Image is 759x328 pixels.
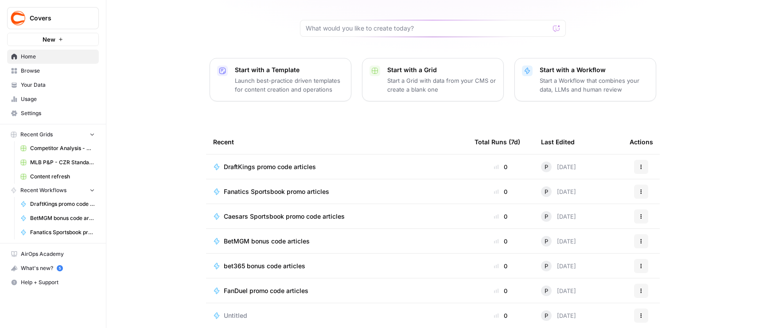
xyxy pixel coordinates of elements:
span: FanDuel promo code articles [224,286,308,295]
a: Competitor Analysis - URL Specific Grid [16,141,99,155]
div: Recent [213,130,460,154]
a: Fanatics Sportsbook promo articles [213,187,460,196]
span: Your Data [21,81,95,89]
span: Fanatics Sportsbook promo articles [224,187,329,196]
a: BetMGM bonus code articles [213,237,460,246]
a: Usage [7,92,99,106]
span: DraftKings promo code articles [30,200,95,208]
div: What's new? [8,262,98,275]
a: Untitled [213,311,460,320]
div: [DATE] [541,162,576,172]
span: Browse [21,67,95,75]
img: Covers Logo [10,10,26,26]
span: Content refresh [30,173,95,181]
span: Help + Support [21,278,95,286]
span: Recent Workflows [20,186,66,194]
p: Start with a Grid [387,66,496,74]
span: bet365 bonus code articles [224,262,305,270]
span: P [545,162,548,171]
a: MLB P&P - CZR Standard (Production) Grid (5) [16,155,99,170]
span: Competitor Analysis - URL Specific Grid [30,144,95,152]
span: Untitled [224,311,247,320]
span: P [545,311,548,320]
span: P [545,237,548,246]
div: [DATE] [541,310,576,321]
span: DraftKings promo code articles [224,162,316,171]
div: Last Edited [541,130,575,154]
button: Start with a WorkflowStart a Workflow that combines your data, LLMs and human review [514,58,656,101]
span: AirOps Academy [21,250,95,258]
span: Usage [21,95,95,103]
span: Recent Grids [20,131,53,139]
button: Start with a TemplateLaunch best-practice driven templates for content creation and operations [210,58,351,101]
a: Browse [7,64,99,78]
div: 0 [475,286,527,295]
button: Start with a GridStart a Grid with data from your CMS or create a blank one [362,58,504,101]
div: 0 [475,262,527,270]
a: Home [7,50,99,64]
a: AirOps Academy [7,247,99,261]
button: New [7,33,99,46]
span: P [545,262,548,270]
a: Fanatics Sportsbook promo articles [16,225,99,239]
span: Fanatics Sportsbook promo articles [30,228,95,236]
span: Covers [30,14,83,23]
div: Total Runs (7d) [475,130,520,154]
a: Settings [7,106,99,120]
a: BetMGM bonus code articles [16,211,99,225]
a: bet365 bonus code articles [213,262,460,270]
div: 0 [475,237,527,246]
p: Start a Workflow that combines your data, LLMs and human review [540,76,649,94]
a: Content refresh [16,170,99,184]
span: Caesars Sportsbook promo code articles [224,212,345,221]
button: Workspace: Covers [7,7,99,29]
div: [DATE] [541,261,576,271]
div: 0 [475,311,527,320]
div: 0 [475,187,527,196]
button: Recent Grids [7,128,99,141]
div: [DATE] [541,286,576,296]
a: DraftKings promo code articles [16,197,99,211]
button: What's new? 5 [7,261,99,275]
span: MLB P&P - CZR Standard (Production) Grid (5) [30,158,95,166]
span: Home [21,53,95,61]
input: What would you like to create today? [306,24,549,33]
p: Start with a Template [235,66,344,74]
div: Actions [630,130,653,154]
a: Your Data [7,78,99,92]
a: FanDuel promo code articles [213,286,460,295]
div: [DATE] [541,211,576,222]
span: New [43,35,55,44]
span: Settings [21,109,95,117]
a: 5 [57,265,63,271]
div: 0 [475,212,527,221]
span: BetMGM bonus code articles [224,237,310,246]
div: [DATE] [541,236,576,247]
p: Start with a Workflow [540,66,649,74]
button: Help + Support [7,275,99,289]
div: [DATE] [541,186,576,197]
span: BetMGM bonus code articles [30,214,95,222]
button: Recent Workflows [7,184,99,197]
span: P [545,286,548,295]
p: Start a Grid with data from your CMS or create a blank one [387,76,496,94]
span: P [545,187,548,196]
div: 0 [475,162,527,171]
p: Launch best-practice driven templates for content creation and operations [235,76,344,94]
a: DraftKings promo code articles [213,162,460,171]
span: P [545,212,548,221]
text: 5 [58,266,61,270]
a: Caesars Sportsbook promo code articles [213,212,460,221]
